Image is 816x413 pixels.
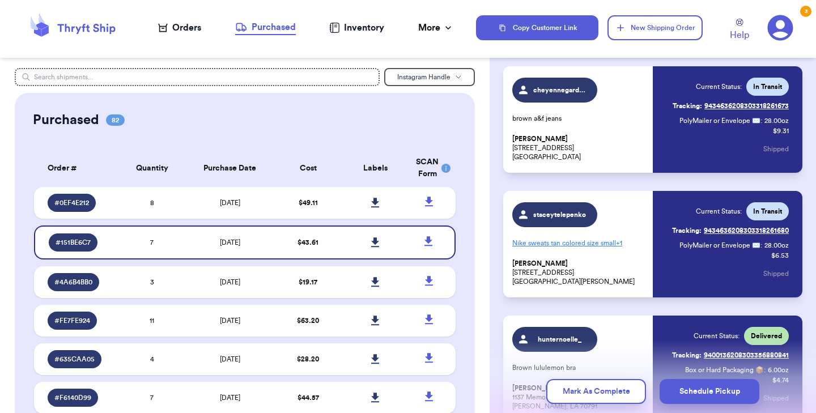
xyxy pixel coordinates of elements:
span: 28.00 oz [764,116,789,125]
span: 82 [106,114,125,126]
span: [PERSON_NAME] [512,259,568,268]
span: In Transit [753,82,782,91]
th: Quantity [118,150,186,187]
p: $ 9.31 [773,126,789,135]
span: Current Status: [694,331,739,340]
th: Order # [34,150,118,187]
a: Help [730,19,749,42]
button: Instagram Handle [384,68,475,86]
p: [STREET_ADDRESS] [GEOGRAPHIC_DATA] [512,134,646,161]
div: Purchased [235,20,296,34]
span: Instagram Handle [397,74,450,80]
a: Tracking:9434636208303318261680 [672,222,789,240]
span: # 635CAA05 [54,355,95,364]
span: $ 49.11 [299,199,318,206]
span: Box or Hard Packaging 📦 [685,367,764,373]
span: [PERSON_NAME] [512,135,568,143]
span: 11 [150,317,154,324]
p: brown a&f jeans [512,114,646,123]
p: Brown lululemon bra [512,363,646,372]
span: [DATE] [220,199,240,206]
span: $ 19.17 [299,279,317,286]
span: [DATE] [220,394,240,401]
span: [DATE] [220,239,240,246]
span: 4 [150,356,154,363]
span: 3 [150,279,154,286]
a: 3 [767,15,793,41]
div: SCAN Form [416,156,442,180]
span: : [760,116,762,125]
th: Labels [342,150,409,187]
div: More [418,21,454,35]
span: # 4A6B4BB0 [54,278,92,287]
button: Shipped [763,137,789,161]
span: $ 63.20 [297,317,319,324]
button: Schedule Pickup [660,379,759,404]
span: 7 [150,239,154,246]
span: staceytelepenko [533,210,587,219]
a: Purchased [235,20,296,35]
span: Help [730,28,749,42]
span: Tracking: [672,226,702,235]
span: : [764,365,766,374]
a: Orders [158,21,201,35]
span: # 151BE6C7 [56,238,91,247]
span: $ 44.57 [297,394,319,401]
a: Tracking:9400136208303356880841 [672,346,789,364]
span: Tracking: [672,351,702,360]
span: PolyMailer or Envelope ✉️ [679,242,760,249]
p: Nike sweats tan colored size small [512,234,646,252]
span: 6.00 oz [768,365,789,374]
span: Current Status: [696,82,742,91]
th: Cost [274,150,342,187]
button: Copy Customer Link [476,15,598,40]
span: 7 [150,394,154,401]
span: [DATE] [220,279,240,286]
span: Delivered [751,331,782,340]
span: 8 [150,199,154,206]
span: # FE7FE924 [54,316,90,325]
span: $ 43.61 [297,239,318,246]
span: Tracking: [673,101,702,110]
span: # F6140D99 [54,393,91,402]
span: [DATE] [220,356,240,363]
button: Mark As Complete [546,379,646,404]
h2: Purchased [33,111,99,129]
span: : [760,241,762,250]
span: [DATE] [220,317,240,324]
span: Current Status: [696,207,742,216]
button: Shipped [763,261,789,286]
span: $ 28.20 [297,356,319,363]
span: + 1 [616,240,622,246]
a: Tracking:9434636208303318261673 [673,97,789,115]
input: Search shipments... [15,68,380,86]
p: $ 6.53 [771,251,789,260]
div: 3 [800,6,811,17]
span: # 0EF4E212 [54,198,89,207]
a: Inventory [329,21,384,35]
p: [STREET_ADDRESS] [GEOGRAPHIC_DATA][PERSON_NAME] [512,259,646,286]
th: Purchase Date [186,150,274,187]
span: 28.00 oz [764,241,789,250]
span: PolyMailer or Envelope ✉️ [679,117,760,124]
span: In Transit [753,207,782,216]
span: cheyennegardipee [533,86,587,95]
button: New Shipping Order [607,15,703,40]
span: hunternoelle_ [533,335,587,344]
